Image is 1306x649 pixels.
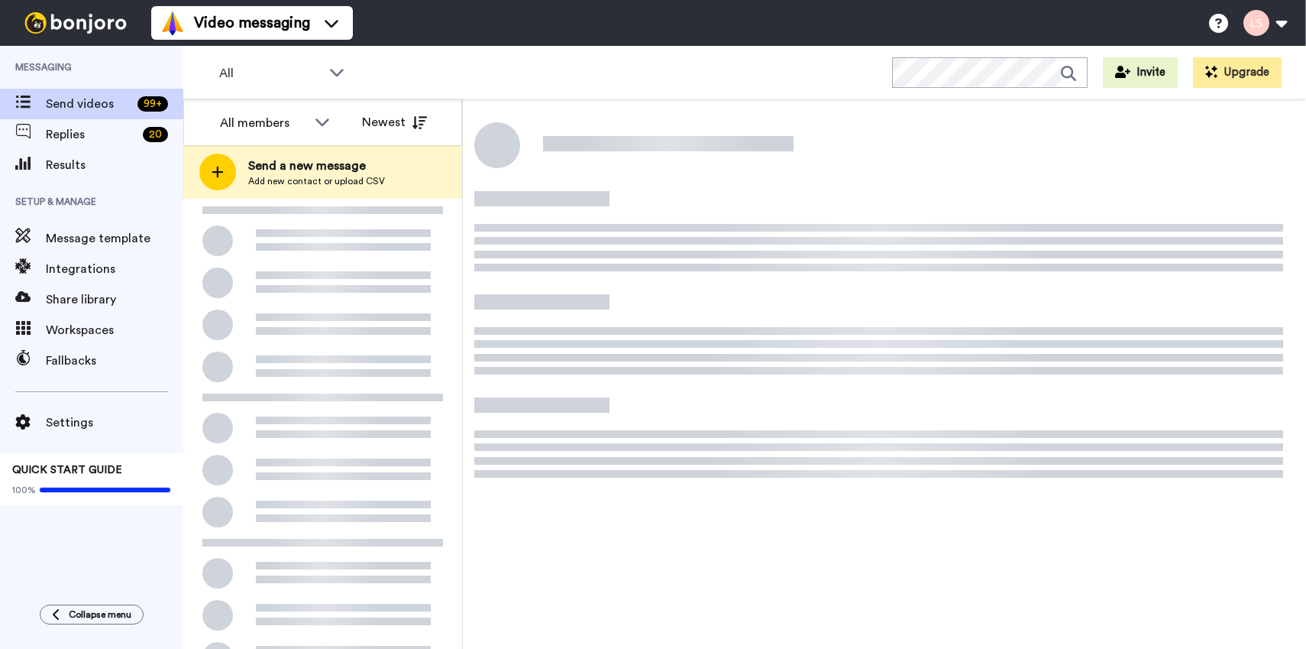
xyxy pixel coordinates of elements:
[12,484,36,496] span: 100%
[46,352,183,370] span: Fallbacks
[351,107,438,138] button: Newest
[46,321,183,339] span: Workspaces
[46,290,183,309] span: Share library
[219,64,322,83] span: All
[46,260,183,278] span: Integrations
[220,114,307,132] div: All members
[248,175,385,187] span: Add new contact or upload CSV
[46,414,183,432] span: Settings
[12,465,122,475] span: QUICK START GUIDE
[46,156,183,174] span: Results
[1193,57,1282,88] button: Upgrade
[194,12,310,34] span: Video messaging
[160,11,185,35] img: vm-color.svg
[69,608,131,621] span: Collapse menu
[137,96,168,112] div: 99 +
[46,125,137,144] span: Replies
[18,12,133,34] img: bj-logo-header-white.svg
[248,157,385,175] span: Send a new message
[1103,57,1178,88] button: Invite
[46,229,183,248] span: Message template
[46,95,131,113] span: Send videos
[143,127,168,142] div: 20
[40,605,144,625] button: Collapse menu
